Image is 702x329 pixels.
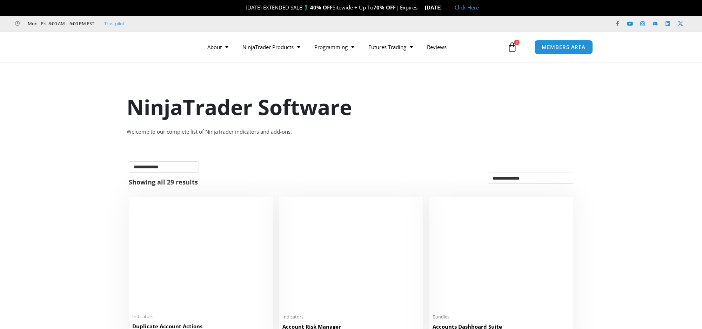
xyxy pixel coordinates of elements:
[542,45,586,50] span: MEMBERS AREA
[200,39,506,55] nav: Menu
[455,4,479,11] a: Click Here
[238,4,425,11] span: [DATE] EXTENDED SALE 🏌️‍♂️ Sitewide + Up To | Expires
[282,314,420,320] span: Indicators
[240,5,245,10] img: 🎉
[129,179,198,185] p: Showing all 29 results
[310,4,333,11] strong: 40% OFF
[100,34,175,60] img: LogoAI | Affordable Indicators – NinjaTrader
[307,39,361,55] a: Programming
[104,19,125,28] a: Trustpilot
[127,127,576,137] div: Welcome to our complete list of NinjaTrader indicators and add-ons.
[433,314,570,320] span: Bundles
[132,200,269,309] img: Duplicate Account Actions
[442,5,447,10] img: 🏭
[235,39,307,55] a: NinjaTrader Products
[361,39,420,55] a: Futures Trading
[26,19,94,28] span: Mon - Fri: 8:00 AM – 6:00 PM EST
[534,40,593,54] a: MEMBERS AREA
[418,5,423,10] img: ⌛
[420,39,454,55] a: Reviews
[514,40,520,45] span: 0
[425,4,448,11] strong: [DATE]
[282,200,420,309] img: Account Risk Manager
[373,4,396,11] strong: 70% OFF
[488,173,573,184] select: Shop order
[433,200,570,310] img: Accounts Dashboard Suite
[200,39,235,55] a: About
[127,92,576,122] h1: NinjaTrader Software
[132,314,269,320] span: Indicators
[497,37,528,57] a: 0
